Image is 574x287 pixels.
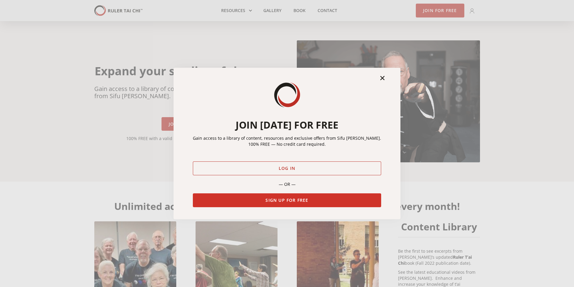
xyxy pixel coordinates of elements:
[193,193,381,207] a: Sign Up for Free
[193,181,381,187] p: — OR —
[380,75,385,81] h1: +
[193,135,381,147] p: Gain access to a library of content, resources and exclusive offers from Sifu [PERSON_NAME]. 100%...
[193,161,381,175] button: Log in
[272,80,302,110] img: Your Brand Name
[193,120,381,130] h2: JOIN [DATE] FOR FREE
